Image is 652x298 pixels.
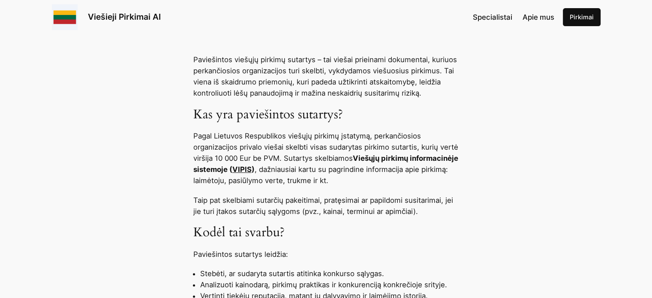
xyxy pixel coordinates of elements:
a: Specialistai [473,12,512,23]
a: Pirkimai [563,8,601,26]
span: Apie mus [523,13,554,21]
a: VIPIS [232,165,252,174]
h3: Kodėl tai svarbu? [193,225,459,241]
img: Viešieji pirkimai logo [52,4,78,30]
span: Specialistai [473,13,512,21]
p: Taip pat skelbiami sutarčių pakeitimai, pratęsimai ar papildomi susitarimai, jei jie turi įtakos ... [193,195,459,217]
a: Viešieji Pirkimai AI [88,12,161,22]
li: Stebėti, ar sudaryta sutartis atitinka konkurso sąlygas. [200,268,459,279]
p: Pagal Lietuvos Respublikos viešųjų pirkimų įstatymą, perkančiosios organizacijos privalo viešai s... [193,130,459,186]
p: Paviešintos viešųjų pirkimų sutartys – tai viešai prieinami dokumentai, kuriuos perkančiosios org... [193,54,459,99]
nav: Navigation [473,12,554,23]
li: Analizuoti kainodarą, pirkimų praktikas ir konkurenciją konkrečioje srityje. [200,279,459,290]
a: Apie mus [523,12,554,23]
h3: Kas yra paviešintos sutartys? [193,107,459,123]
p: Paviešintos sutartys leidžia: [193,249,459,260]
